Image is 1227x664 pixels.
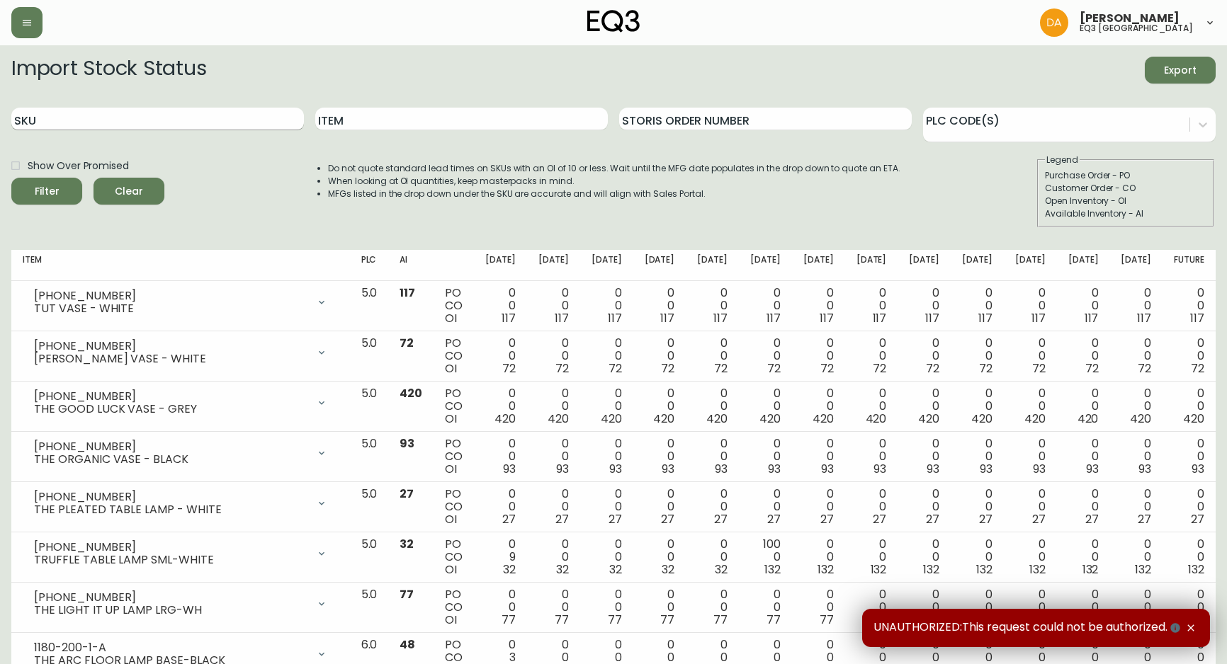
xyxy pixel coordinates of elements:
span: Show Over Promised [28,159,129,173]
span: 420 [759,411,781,427]
span: 93 [609,461,622,477]
div: [PHONE_NUMBER] [34,591,307,604]
div: 0 0 [697,287,728,325]
span: 77 [820,612,834,628]
div: 0 0 [1015,387,1046,425]
div: THE PLEATED TABLE LAMP - WHITE [34,503,307,516]
span: 77 [400,586,414,602]
div: 0 0 [1174,337,1204,375]
span: 117 [925,310,939,326]
span: 27 [502,511,516,527]
div: 0 0 [697,538,728,576]
span: 77 [502,612,516,628]
div: 0 0 [1121,287,1151,325]
div: THE ORGANIC VASE - BLACK [34,453,307,466]
span: 77 [608,612,622,628]
h5: eq3 [GEOGRAPHIC_DATA] [1080,24,1193,33]
span: 72 [979,360,993,377]
h2: Import Stock Status [11,57,206,84]
span: 420 [548,411,569,427]
span: 117 [608,310,622,326]
div: 0 0 [909,287,939,325]
div: Open Inventory - OI [1045,195,1206,207]
div: 0 0 [962,387,993,425]
div: 0 0 [592,337,622,375]
div: 0 0 [697,387,728,425]
div: Available Inventory - AI [1045,207,1206,220]
span: 93 [556,461,569,477]
span: 420 [1078,411,1099,427]
span: Clear [105,183,153,200]
span: 420 [866,411,887,427]
div: TRUFFLE TABLE LAMP SML-WHITE [34,554,307,566]
div: [PHONE_NUMBER]THE ORGANIC VASE - BLACK [23,437,339,469]
span: 32 [662,561,674,578]
legend: Legend [1045,154,1080,166]
div: [PHONE_NUMBER]TUT VASE - WHITE [23,287,339,318]
div: 0 0 [750,488,781,526]
div: 0 0 [909,337,939,375]
span: 117 [713,310,728,326]
th: PLC [350,250,389,281]
li: When looking at OI quantities, keep masterpacks in mind. [328,175,900,188]
div: [PHONE_NUMBER]THE GOOD LUCK VASE - GREY [23,387,339,418]
span: 117 [502,310,516,326]
div: PO CO [445,337,463,375]
span: 72 [1032,360,1046,377]
div: 0 0 [1015,488,1046,526]
div: 0 0 [645,437,675,476]
div: 0 0 [750,437,781,476]
span: 117 [873,310,887,326]
span: 27 [1138,511,1151,527]
span: 27 [1032,511,1046,527]
span: OI [445,411,457,427]
div: 0 0 [1174,538,1204,576]
span: 93 [927,461,939,477]
th: [DATE] [1109,250,1163,281]
span: 93 [980,461,993,477]
div: 0 0 [645,588,675,626]
span: 27 [1191,511,1204,527]
span: OI [445,511,457,527]
div: [PHONE_NUMBER] [34,440,307,453]
div: 0 0 [538,437,569,476]
th: [DATE] [686,250,739,281]
th: [DATE] [1004,250,1057,281]
div: 0 0 [1068,287,1099,325]
div: Purchase Order - PO [1045,169,1206,182]
div: 0 0 [1121,437,1151,476]
div: 0 0 [1174,588,1204,626]
div: 1180-200-1-A [34,641,307,654]
div: 0 0 [697,437,728,476]
div: 0 0 [697,588,728,626]
button: Export [1145,57,1216,84]
span: 72 [714,360,728,377]
th: [DATE] [792,250,845,281]
div: 0 0 [909,488,939,526]
div: 0 0 [803,337,834,375]
div: 0 0 [485,287,516,325]
td: 5.0 [350,331,389,382]
div: PO CO [445,538,463,576]
span: 420 [1024,411,1046,427]
div: PO CO [445,437,463,476]
div: 0 0 [485,588,516,626]
div: 0 0 [750,588,781,626]
div: 0 0 [909,538,939,576]
span: 420 [706,411,728,427]
div: 0 0 [592,437,622,476]
button: Filter [11,178,82,205]
span: 93 [768,461,781,477]
span: 72 [1138,360,1151,377]
span: 132 [1029,561,1046,578]
span: 420 [1183,411,1204,427]
span: 93 [1192,461,1204,477]
span: 72 [820,360,834,377]
div: 0 0 [909,588,939,626]
div: 0 0 [592,488,622,526]
span: 72 [400,335,414,351]
span: 72 [661,360,674,377]
div: 0 0 [592,538,622,576]
div: PO CO [445,588,463,626]
div: 0 0 [962,437,993,476]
